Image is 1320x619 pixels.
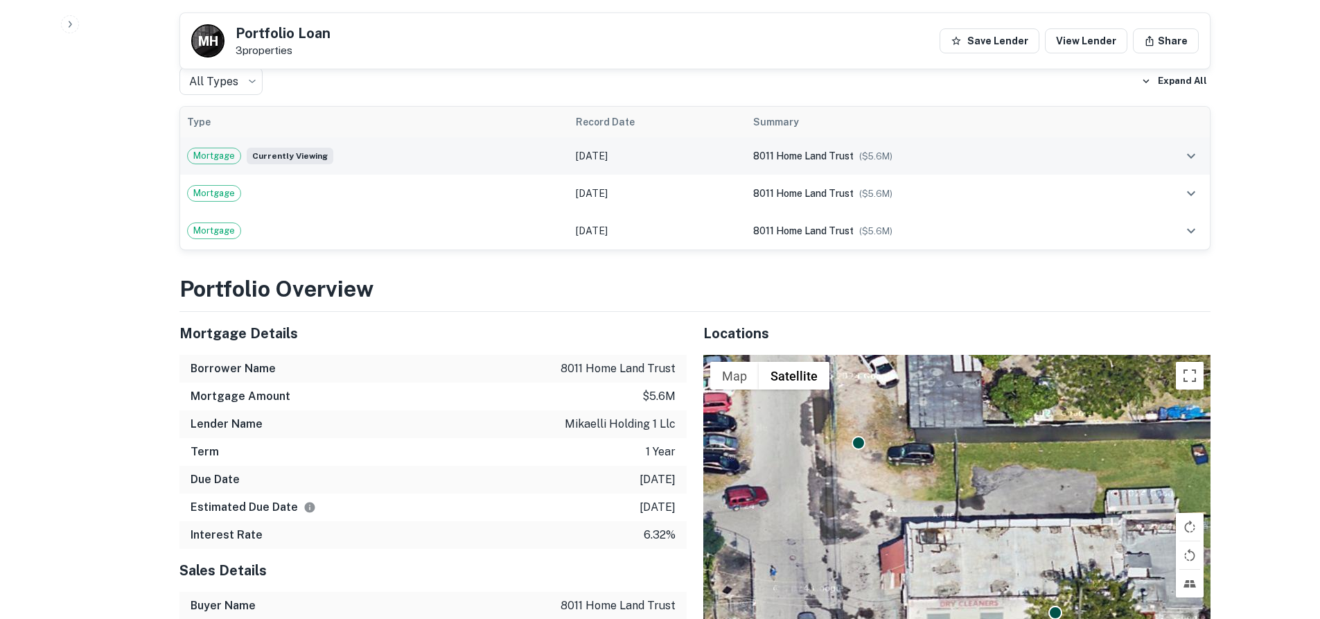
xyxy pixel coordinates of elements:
[569,107,746,137] th: Record Date
[191,416,263,433] h6: Lender Name
[191,360,276,377] h6: Borrower Name
[179,560,687,581] h5: Sales Details
[1251,508,1320,575] iframe: Chat Widget
[191,499,316,516] h6: Estimated Due Date
[179,67,263,95] div: All Types
[561,598,676,614] p: 8011 home land trust
[179,323,687,344] h5: Mortgage Details
[859,189,892,199] span: ($ 5.6M )
[236,26,331,40] h5: Portfolio Loan
[188,186,240,200] span: Mortgage
[1179,219,1203,243] button: expand row
[569,175,746,212] td: [DATE]
[191,24,225,58] a: M H
[191,471,240,488] h6: Due Date
[1176,570,1204,598] button: Tilt map
[640,499,676,516] p: [DATE]
[247,148,333,164] span: Currently viewing
[191,388,290,405] h6: Mortgage Amount
[646,444,676,460] p: 1 year
[1179,182,1203,205] button: expand row
[191,527,263,543] h6: Interest Rate
[642,388,676,405] p: $5.6m
[859,151,892,162] span: ($ 5.6M )
[198,32,217,51] p: M H
[188,224,240,238] span: Mortgage
[569,212,746,250] td: [DATE]
[940,28,1039,53] button: Save Lender
[569,137,746,175] td: [DATE]
[703,323,1211,344] h5: Locations
[1176,362,1204,390] button: Toggle fullscreen view
[1138,71,1211,91] button: Expand All
[759,362,829,390] button: Show satellite imagery
[644,527,676,543] p: 6.32%
[710,362,759,390] button: Show street map
[1179,144,1203,168] button: expand row
[859,226,892,236] span: ($ 5.6M )
[1045,28,1127,53] a: View Lender
[188,149,240,163] span: Mortgage
[1133,28,1199,53] button: Share
[303,501,316,514] svg: Estimate is based on a standard schedule for this type of loan.
[236,44,331,57] p: 3 properties
[753,150,854,162] span: 8011 home land trust
[565,416,676,433] p: mikaelli holding 1 llc
[180,107,570,137] th: Type
[561,360,676,377] p: 8011 home land trust
[191,444,219,460] h6: Term
[1176,541,1204,569] button: Rotate map counterclockwise
[191,598,256,614] h6: Buyer Name
[640,471,676,488] p: [DATE]
[753,225,854,236] span: 8011 home land trust
[753,188,854,199] span: 8011 home land trust
[746,107,1118,137] th: Summary
[179,272,1211,306] h3: Portfolio Overview
[1176,513,1204,541] button: Rotate map clockwise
